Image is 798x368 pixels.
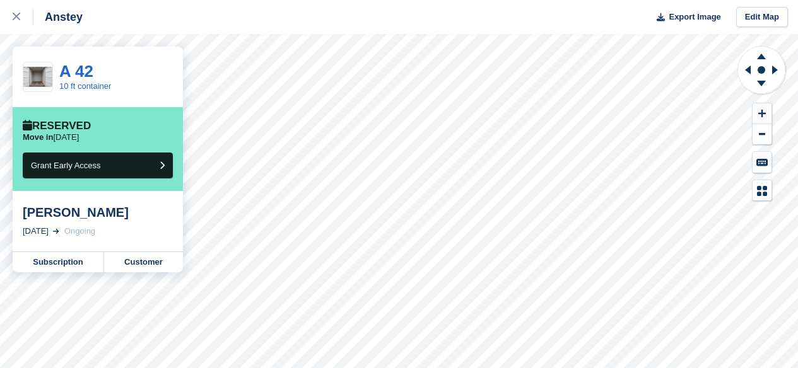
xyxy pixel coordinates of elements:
span: Grant Early Access [31,161,101,170]
button: Export Image [649,7,721,28]
button: Zoom Out [753,124,772,145]
button: Keyboard Shortcuts [753,152,772,173]
img: arrow-right-light-icn-cde0832a797a2874e46488d9cf13f60e5c3a73dbe684e267c42b8395dfbc2abf.svg [53,229,59,234]
div: [DATE] [23,225,49,238]
span: Export Image [669,11,720,23]
div: Ongoing [64,225,95,238]
span: Move in [23,132,53,142]
div: Reserved [23,120,91,132]
p: [DATE] [23,132,79,142]
a: Customer [104,252,183,272]
button: Grant Early Access [23,152,173,178]
a: 10 ft container [59,81,111,91]
a: Edit Map [736,7,788,28]
a: Subscription [13,252,104,272]
img: Screenshot%202025-01-17%20at%2016.12.08.png [23,67,52,86]
button: Map Legend [753,180,772,201]
div: [PERSON_NAME] [23,205,173,220]
a: A 42 [59,62,93,81]
button: Zoom In [753,103,772,124]
div: Anstey [33,9,83,25]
